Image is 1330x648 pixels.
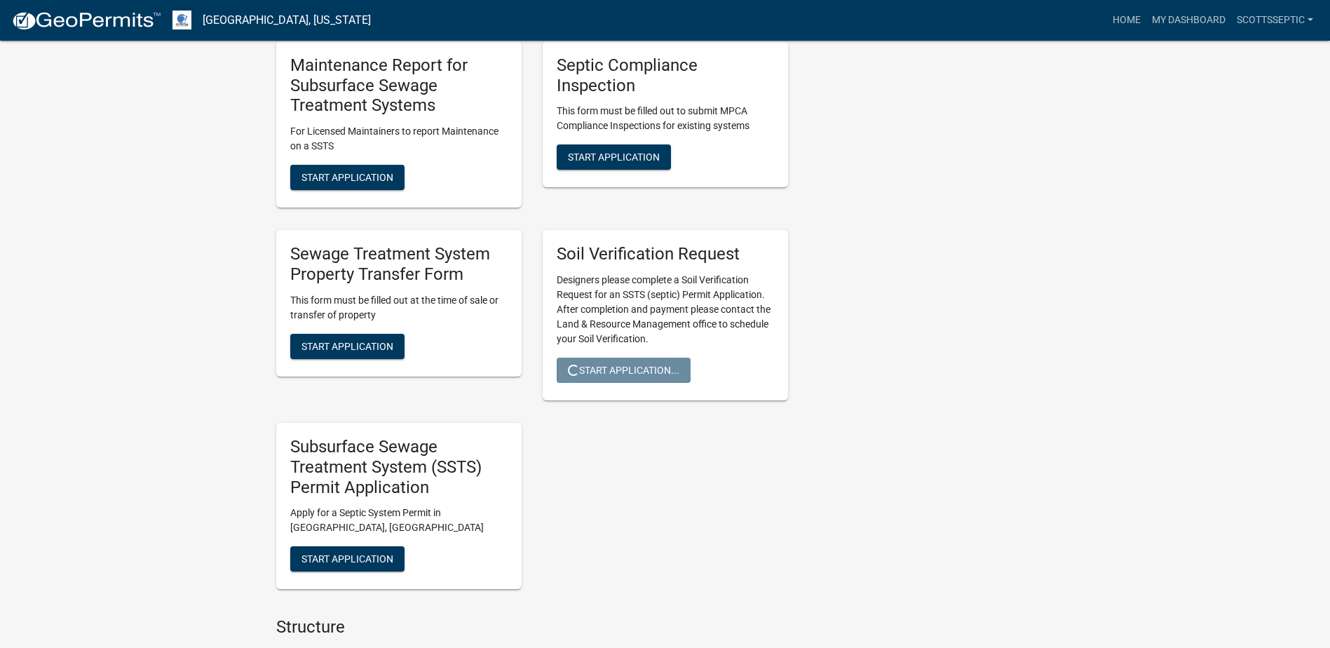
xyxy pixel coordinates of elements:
img: Otter Tail County, Minnesota [172,11,191,29]
p: Apply for a Septic System Permit in [GEOGRAPHIC_DATA], [GEOGRAPHIC_DATA] [290,506,508,535]
p: For Licensed Maintainers to report Maintenance on a SSTS [290,124,508,154]
h5: Maintenance Report for Subsurface Sewage Treatment Systems [290,55,508,116]
button: Start Application [290,546,405,572]
p: This form must be filled out at the time of sale or transfer of property [290,293,508,323]
h4: Structure [276,617,788,637]
h5: Septic Compliance Inspection [557,55,774,96]
button: Start Application [290,334,405,359]
p: This form must be filled out to submit MPCA Compliance Inspections for existing systems [557,104,774,133]
button: Start Application [557,144,671,170]
p: Designers please complete a Soil Verification Request for an SSTS (septic) Permit Application. Af... [557,273,774,346]
h5: Subsurface Sewage Treatment System (SSTS) Permit Application [290,437,508,497]
h5: Soil Verification Request [557,244,774,264]
span: Start Application [301,340,393,351]
button: Start Application... [557,358,691,383]
span: Start Application [301,172,393,183]
a: [GEOGRAPHIC_DATA], [US_STATE] [203,8,371,32]
button: Start Application [290,165,405,190]
span: Start Application [568,151,660,163]
a: scottsseptic [1231,7,1319,34]
a: Home [1107,7,1146,34]
span: Start Application [301,553,393,565]
h5: Sewage Treatment System Property Transfer Form [290,244,508,285]
a: My Dashboard [1146,7,1231,34]
span: Start Application... [568,365,679,376]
